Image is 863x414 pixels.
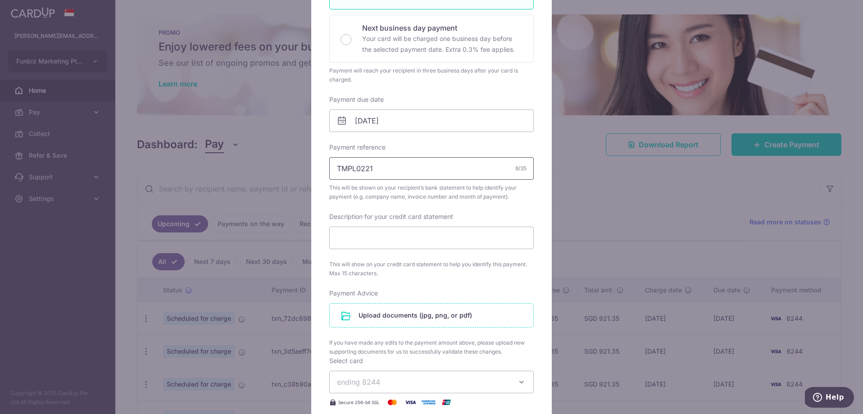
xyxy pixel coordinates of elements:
[329,143,386,152] label: Payment reference
[329,183,534,201] span: This will be shown on your recipient’s bank statement to help identify your payment (e.g. company...
[437,397,455,408] img: UnionPay
[329,289,378,298] label: Payment Advice
[329,109,534,132] input: DD / MM / YYYY
[383,397,401,408] img: Mastercard
[515,164,527,173] div: 8/35
[362,23,522,33] p: Next business day payment
[338,399,380,406] span: Secure 256-bit SSL
[329,212,453,221] label: Description for your credit card statement
[337,378,380,387] span: ending 8244
[401,397,419,408] img: Visa
[329,303,534,328] div: Upload documents (jpg, png, or pdf)
[805,387,854,409] iframe: Opens a widget where you can find more information
[419,397,437,408] img: American Express
[329,356,363,365] label: Select card
[362,33,522,55] p: Your card will be charged one business day before the selected payment date. Extra 0.3% fee applies.
[329,260,534,278] span: This will show on your credit card statement to help you identify this payment. Max 15 characters.
[329,338,534,356] span: If you have made any edits to the payment amount above, please upload new supporting documents fo...
[329,95,384,104] label: Payment due date
[329,66,534,84] div: Payment will reach your recipient in three business days after your card is charged.
[329,371,534,393] button: ending 8244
